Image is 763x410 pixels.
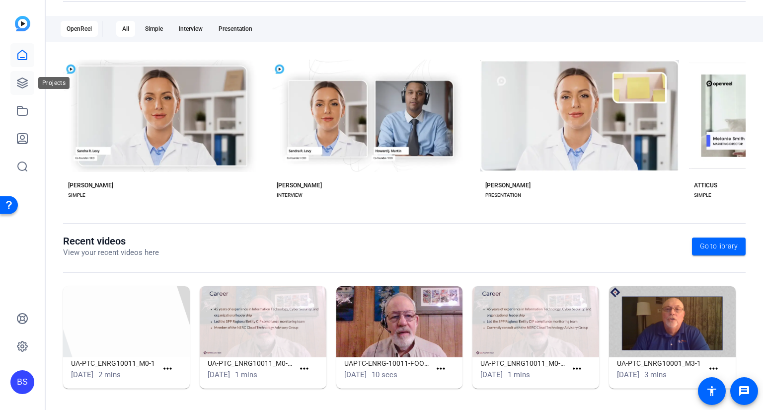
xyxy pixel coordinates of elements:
span: 10 secs [372,370,397,379]
span: 1 mins [508,370,530,379]
mat-icon: more_horiz [435,363,447,375]
div: ATTICUS [694,181,717,189]
div: [PERSON_NAME] [485,181,531,189]
mat-icon: more_horiz [161,363,174,375]
h1: UA-PTC_ENRG10011_M0-1 Intro New [208,357,294,369]
div: SIMPLE [68,191,85,199]
h1: Recent videos [63,235,159,247]
p: View your recent videos here [63,247,159,258]
div: Projects [38,77,70,89]
a: Go to library [692,238,746,255]
span: [DATE] [208,370,230,379]
span: [DATE] [480,370,503,379]
span: [DATE] [617,370,639,379]
mat-icon: more_horiz [298,363,310,375]
span: [DATE] [344,370,367,379]
span: Go to library [700,241,738,251]
div: SIMPLE [694,191,711,199]
span: [DATE] [71,370,93,379]
span: 1 mins [235,370,257,379]
mat-icon: accessibility [706,385,718,397]
img: UA-PTC_ENRG10001_M3-1 [609,286,736,357]
div: Presentation [213,21,258,37]
div: BS [10,370,34,394]
img: UA-PTC_ENRG10011_M0-1 Intro New [200,286,326,357]
img: UAPTC-ENRG-10011-FOOTAGE-M0-1-Instructor-Outro-Only- [336,286,463,357]
div: [PERSON_NAME] [277,181,322,189]
div: [PERSON_NAME] [68,181,113,189]
div: Simple [139,21,169,37]
mat-icon: more_horiz [707,363,720,375]
img: UA-PTC_ENRG10011_M0-1 [63,286,190,357]
div: INTERVIEW [277,191,303,199]
mat-icon: message [738,385,750,397]
img: UA-PTC_ENRG10011_M0-1 Intro New [472,286,599,357]
h1: UA-PTC_ENRG10011_M0-1 [71,357,157,369]
div: Interview [173,21,209,37]
h1: UAPTC-ENRG-10011-FOOTAGE-M0-1-Instructor-Outro-Only- [344,357,431,369]
h1: UA-PTC_ENRG10001_M3-1 [617,357,703,369]
div: PRESENTATION [485,191,521,199]
img: blue-gradient.svg [15,16,30,31]
div: All [116,21,135,37]
div: OpenReel [61,21,98,37]
span: 2 mins [98,370,121,379]
h1: UA-PTC_ENRG10011_M0-1 Intro New [480,357,567,369]
mat-icon: more_horiz [571,363,583,375]
span: 3 mins [644,370,667,379]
